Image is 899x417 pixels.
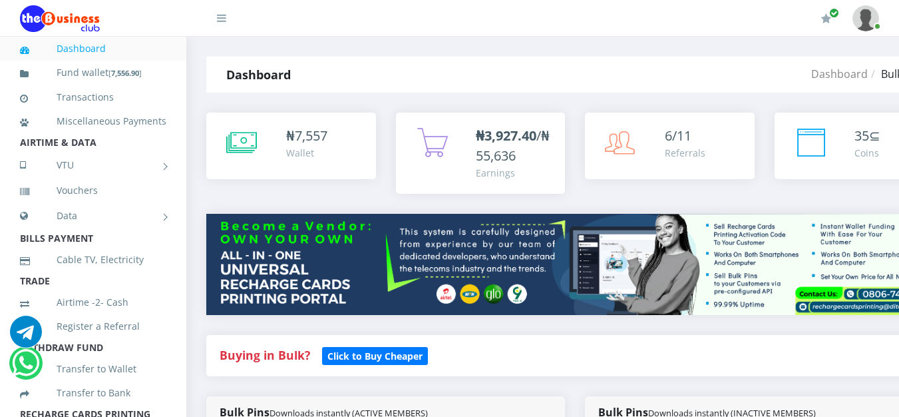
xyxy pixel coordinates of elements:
[20,33,166,64] a: Dashboard
[811,67,868,81] a: Dashboard
[20,106,166,137] a: Miscellaneous Payments
[327,350,423,362] b: Click to Buy Cheaper
[585,113,755,179] a: 6/11 Referrals
[665,146,705,160] div: Referrals
[852,5,879,31] img: User
[829,8,839,18] span: Renew/Upgrade Subscription
[20,244,166,275] a: Cable TV, Electricity
[206,113,376,179] a: ₦7,557 Wallet
[20,149,166,182] a: VTU
[108,68,142,78] small: [ ]
[295,127,327,145] span: 7,557
[220,347,310,363] strong: Buying in Bulk?
[20,287,166,318] a: Airtime -2- Cash
[396,113,566,194] a: ₦3,927.40/₦55,636 Earnings
[476,127,536,145] b: ₦3,927.40
[20,378,166,408] a: Transfer to Bank
[20,199,166,232] a: Data
[322,347,428,363] a: Click to Buy Cheaper
[20,354,166,384] a: Transfer to Wallet
[20,311,166,342] a: Register a Referral
[226,67,291,83] strong: Dashboard
[12,357,39,379] a: Chat for support
[665,127,691,145] span: 6/11
[854,127,869,145] span: 35
[20,175,166,206] a: Vouchers
[476,127,550,165] span: /₦55,636
[111,68,139,78] b: 7,556.90
[10,326,42,348] a: Chat for support
[286,146,327,160] div: Wallet
[286,126,327,146] div: ₦
[821,13,831,24] i: Renew/Upgrade Subscription
[854,126,880,146] div: ⊆
[20,82,166,113] a: Transactions
[20,57,166,89] a: Fund wallet[7,556.90]
[20,5,100,32] img: Logo
[476,166,552,180] div: Earnings
[854,146,880,160] div: Coins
